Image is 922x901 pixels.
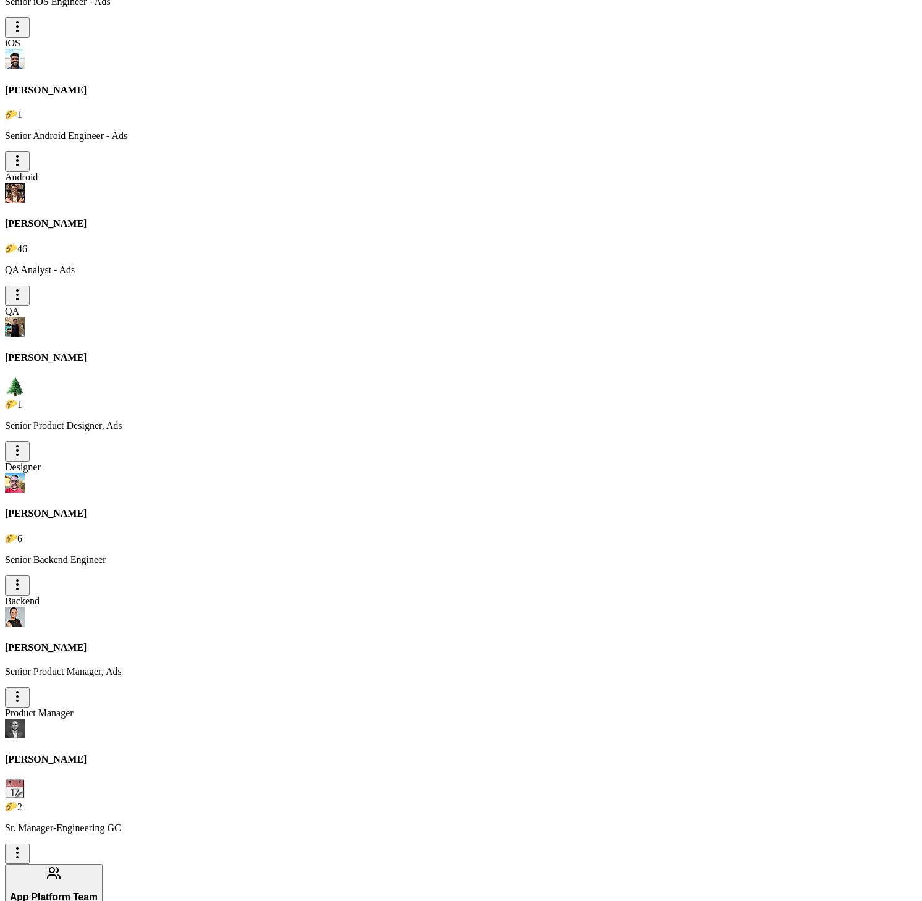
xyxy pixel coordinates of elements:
[5,642,908,653] h4: [PERSON_NAME]
[5,708,74,718] span: Product Manager
[5,508,908,519] h4: [PERSON_NAME]
[5,109,17,120] span: taco
[5,666,908,677] p: Senior Product Manager, Ads
[5,85,908,96] h4: [PERSON_NAME]
[5,172,38,182] span: Android
[17,802,22,812] span: 2
[5,243,17,254] span: taco
[5,38,20,48] span: iOS
[5,823,908,834] p: Sr. Manager-Engineering GC
[5,130,908,142] p: Senior Android Engineer - Ads
[5,533,17,544] span: taco
[5,352,908,363] h4: [PERSON_NAME]
[5,264,908,276] p: QA Analyst - Ads
[5,218,908,229] h4: [PERSON_NAME]
[17,109,22,120] span: 1
[5,754,908,765] h4: [PERSON_NAME]
[5,596,40,606] span: Backend
[17,243,27,254] span: 46
[5,554,908,565] p: Senior Backend Engineer
[17,533,22,544] span: 6
[5,306,19,316] span: QA
[5,399,17,410] span: taco
[5,802,17,812] span: taco
[17,399,22,410] span: 1
[5,420,908,431] p: Senior Product Designer, Ads
[5,462,41,472] span: Designer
